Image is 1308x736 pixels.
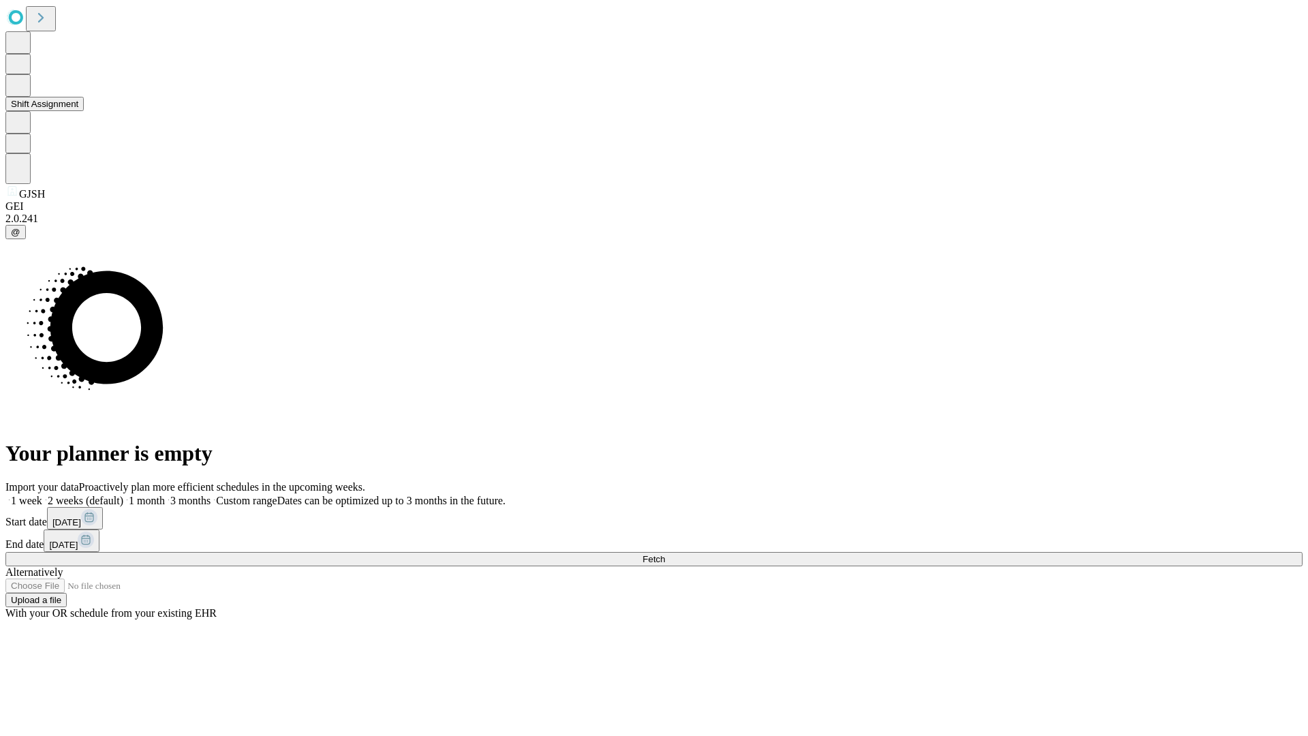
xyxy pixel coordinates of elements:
[5,566,63,578] span: Alternatively
[48,495,123,506] span: 2 weeks (default)
[11,227,20,237] span: @
[44,530,99,552] button: [DATE]
[5,213,1303,225] div: 2.0.241
[5,593,67,607] button: Upload a file
[5,607,217,619] span: With your OR schedule from your existing EHR
[170,495,211,506] span: 3 months
[216,495,277,506] span: Custom range
[5,507,1303,530] div: Start date
[5,481,79,493] span: Import your data
[5,225,26,239] button: @
[11,495,42,506] span: 1 week
[47,507,103,530] button: [DATE]
[19,188,45,200] span: GJSH
[129,495,165,506] span: 1 month
[5,552,1303,566] button: Fetch
[52,517,81,527] span: [DATE]
[5,530,1303,552] div: End date
[5,97,84,111] button: Shift Assignment
[642,554,665,564] span: Fetch
[277,495,505,506] span: Dates can be optimized up to 3 months in the future.
[79,481,365,493] span: Proactively plan more efficient schedules in the upcoming weeks.
[5,441,1303,466] h1: Your planner is empty
[5,200,1303,213] div: GEI
[49,540,78,550] span: [DATE]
